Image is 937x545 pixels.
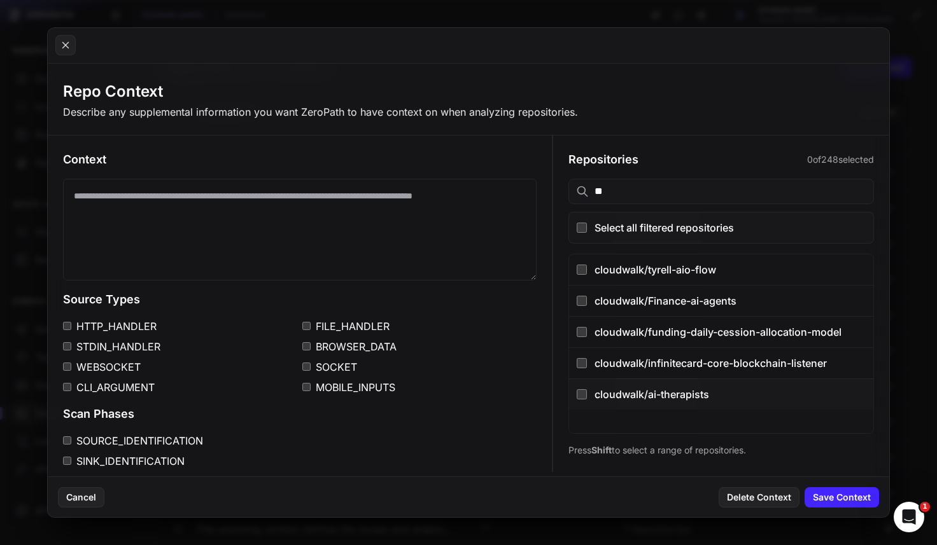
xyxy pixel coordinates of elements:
[807,153,874,166] span: 0 of 248 selected
[302,322,311,330] input: FILE_HANDLER
[63,291,537,308] h3: Source Types
[302,359,537,375] label: SOCKET
[63,457,71,465] input: SINK_IDENTIFICATION
[63,383,71,391] input: CLI_ARGUMENT
[63,436,71,445] input: SOURCE_IDENTIFICATION
[569,378,873,410] button: cloudwalk/ai-therapists
[569,347,873,378] button: cloudwalk/infinitecard-core-blockchain-listener
[63,322,71,330] input: HTTP_HANDLER
[569,285,873,316] button: cloudwalk/Finance-ai-agents
[302,342,311,350] input: BROWSER_DATA
[569,254,873,285] button: cloudwalk/tyrell-aio-flow
[63,319,297,334] label: HTTP_HANDLER
[63,380,297,395] label: CLI_ARGUMENT
[595,293,866,308] div: cloudwalk/Finance-ai-agents
[568,151,638,169] h3: Repositories
[894,502,924,532] iframe: Intercom live chat
[591,445,612,455] span: Shift
[302,339,537,354] label: BROWSER_DATA
[63,405,537,423] h3: Scan Phases
[595,387,866,402] div: cloudwalk/ai-therapists
[302,383,311,391] input: MOBILE_INPUTS
[63,453,537,469] label: SINK_IDENTIFICATION
[920,502,930,512] span: 1
[805,487,879,507] button: Save Context
[719,487,800,507] button: Delete Context
[63,81,163,102] h3: Repo Context
[569,316,873,347] button: cloudwalk/funding-daily-cession-allocation-model
[595,324,866,340] div: cloudwalk/funding-daily-cession-allocation-model
[58,487,104,507] button: Cancel
[63,104,578,120] div: Describe any supplemental information you want ZeroPath to have context on when analyzing reposit...
[302,380,537,395] label: MOBILE_INPUTS
[595,220,734,235] span: Select all filtered repositories
[63,359,297,375] label: WEBSOCKET
[302,319,537,334] label: FILE_HANDLER
[302,362,311,371] input: SOCKET
[63,151,537,169] h3: Context
[63,433,537,448] label: SOURCE_IDENTIFICATION
[63,342,71,350] input: STDIN_HANDLER
[577,223,587,233] input: Select all filtered repositories
[595,262,866,277] div: cloudwalk/tyrell-aio-flow
[63,339,297,354] label: STDIN_HANDLER
[63,362,71,371] input: WEBSOCKET
[595,355,866,371] div: cloudwalk/infinitecard-core-blockchain-listener
[568,444,874,457] p: Press to select a range of repositories.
